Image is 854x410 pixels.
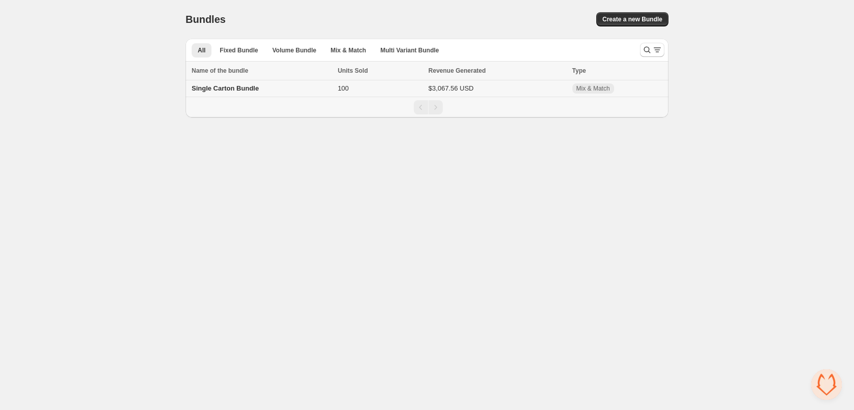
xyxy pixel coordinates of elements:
[602,15,662,23] span: Create a new Bundle
[640,43,664,57] button: Search and filter results
[192,66,331,76] div: Name of the bundle
[429,84,474,92] span: $3,067.56 USD
[338,66,368,76] span: Units Sold
[596,12,668,26] button: Create a new Bundle
[380,46,439,54] span: Multi Variant Bundle
[811,369,842,400] div: Open chat
[220,46,258,54] span: Fixed Bundle
[338,84,349,92] span: 100
[192,84,259,92] span: Single Carton Bundle
[198,46,205,54] span: All
[576,84,610,93] span: Mix & Match
[186,97,668,118] nav: Pagination
[338,66,378,76] button: Units Sold
[572,66,662,76] div: Type
[186,13,226,25] h1: Bundles
[330,46,366,54] span: Mix & Match
[429,66,486,76] span: Revenue Generated
[272,46,316,54] span: Volume Bundle
[429,66,496,76] button: Revenue Generated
